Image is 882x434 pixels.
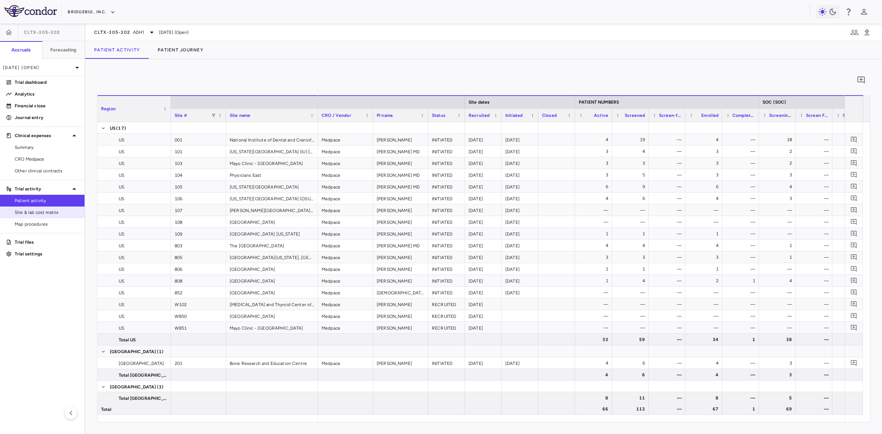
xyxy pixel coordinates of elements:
p: Financial close [15,103,79,109]
div: W850 [171,310,226,322]
div: [DATE] [502,193,538,204]
svg: Add comment [850,171,857,178]
div: Bone Research and Education Centre [226,357,318,369]
div: 8 [839,181,865,193]
span: Closed [542,113,557,118]
p: [DATE] (Open) [3,64,73,71]
div: 3 [582,169,608,181]
div: [US_STATE][GEOGRAPHIC_DATA] [226,181,318,192]
button: Add comment [849,299,859,309]
div: [PERSON_NAME] MD [373,240,428,251]
div: [DATE] [465,251,502,263]
span: CRO / Vendor [322,113,351,118]
div: — [766,204,792,216]
div: [DATE] [502,251,538,263]
button: Patient Activity [85,41,149,59]
div: 1 [582,228,608,240]
div: — [802,134,829,146]
span: US [110,122,115,134]
div: — [655,181,682,193]
p: Clinical expenses [15,132,70,139]
div: Medpace [318,157,373,169]
svg: Add comment [850,324,857,331]
span: Screen-failed [659,113,682,118]
div: INITIATED [428,240,465,251]
div: [US_STATE][GEOGRAPHIC_DATA] (IU) [GEOGRAPHIC_DATA] [226,146,318,157]
div: 3 [692,146,718,157]
div: [DATE] [465,134,502,145]
div: — [802,157,829,169]
div: — [692,216,718,228]
span: ADH1 [133,29,144,36]
div: — [582,204,608,216]
div: [GEOGRAPHIC_DATA] [226,310,318,322]
span: PATIENT NUMBERS [579,100,619,105]
div: Medpace [318,357,373,369]
div: [DATE] [502,169,538,180]
span: Site dates [469,100,490,105]
div: Medpace [318,263,373,275]
div: — [655,157,682,169]
span: (17) [116,122,126,134]
div: — [729,228,755,240]
div: 808 [171,275,226,286]
div: 4 [582,134,608,146]
div: INITIATED [428,157,465,169]
svg: Add comment [850,183,857,190]
div: [DATE] [502,216,538,227]
span: Region [101,106,116,111]
div: 3 [766,193,792,204]
span: US [119,158,124,169]
span: Summary [15,144,79,151]
button: Add comment [849,252,859,262]
div: — [655,216,682,228]
div: Medpace [318,322,373,333]
div: INITIATED [428,228,465,239]
div: Medpace [318,240,373,251]
svg: Add comment [850,195,857,202]
div: 201 [171,357,226,369]
div: 3 [619,251,645,263]
div: — [839,204,865,216]
span: Status [432,113,445,118]
div: [DATE] [465,169,502,180]
p: Trial dashboard [15,79,79,86]
div: [PERSON_NAME] [373,193,428,204]
div: [DATE] [502,357,538,369]
span: US [119,134,124,146]
span: Patient activity [15,197,79,204]
div: 6 [582,181,608,193]
div: 4 [692,240,718,251]
div: 19 [619,134,645,146]
span: Completed [732,113,755,118]
span: SoC Optimization Visit (SoC Optimization Visit) [843,113,865,118]
div: INITIATED [428,275,465,286]
button: Add comment [849,134,859,144]
div: Physicians East [226,169,318,180]
div: 5 [619,169,645,181]
p: Trial activity [15,186,70,192]
div: INITIATED [428,204,465,216]
div: — [766,228,792,240]
button: Add comment [849,170,859,180]
svg: Add comment [850,136,857,143]
div: [PERSON_NAME] [373,228,428,239]
img: logo-full-SnFGN8VE.png [4,5,57,17]
div: — [802,204,829,216]
p: Trial files [15,239,79,245]
div: — [729,204,755,216]
div: Medpace [318,181,373,192]
div: [PERSON_NAME] [373,216,428,227]
div: [PERSON_NAME][GEOGRAPHIC_DATA][PERSON_NAME] [226,204,318,216]
div: 3 [766,169,792,181]
span: Screened [625,113,645,118]
div: — [655,193,682,204]
button: Add comment [849,311,859,321]
div: — [729,240,755,251]
svg: Add comment [850,218,857,225]
div: [DATE] [502,287,538,298]
svg: Add comment [850,312,857,319]
div: [DATE] [465,322,502,333]
svg: Add comment [850,242,857,249]
span: PI name [377,113,393,118]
